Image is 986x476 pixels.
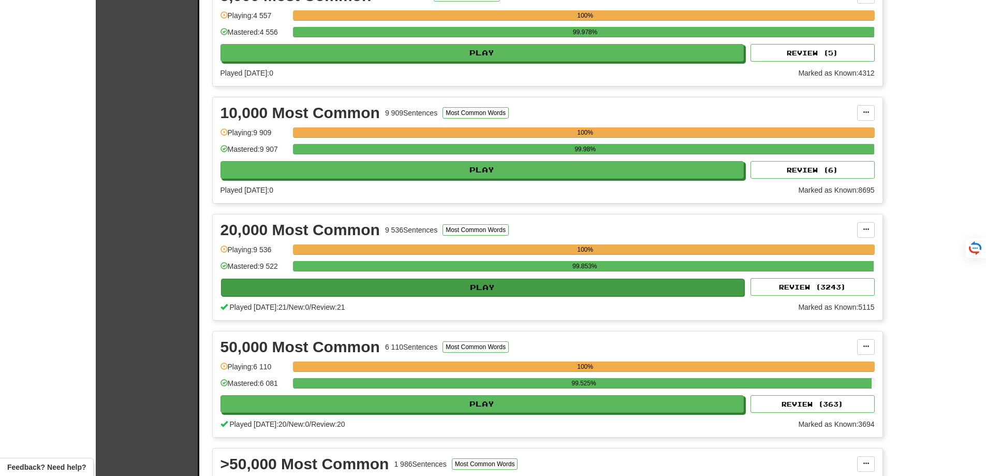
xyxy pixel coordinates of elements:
[220,161,744,179] button: Play
[750,278,875,296] button: Review (3243)
[311,420,345,428] span: Review: 20
[443,224,509,236] button: Most Common Words
[229,303,286,311] span: Played [DATE]: 21
[309,420,311,428] span: /
[798,185,874,195] div: Marked as Known: 8695
[296,144,875,154] div: 99.98%
[289,303,310,311] span: New: 0
[220,105,380,121] div: 10,000 Most Common
[7,462,86,472] span: Open feedback widget
[750,44,875,62] button: Review (5)
[287,303,289,311] span: /
[798,302,874,312] div: Marked as Known: 5115
[220,69,273,77] span: Played [DATE]: 0
[750,161,875,179] button: Review (6)
[443,341,509,353] button: Most Common Words
[385,108,437,118] div: 9 909 Sentences
[296,261,874,271] div: 99.853%
[296,378,872,388] div: 99.525%
[220,27,288,44] div: Mastered: 4 556
[220,261,288,278] div: Mastered: 9 522
[220,222,380,238] div: 20,000 Most Common
[296,127,875,138] div: 100%
[229,420,286,428] span: Played [DATE]: 20
[220,10,288,27] div: Playing: 4 557
[452,458,518,470] button: Most Common Words
[798,68,874,78] div: Marked as Known: 4312
[220,395,744,413] button: Play
[394,459,446,469] div: 1 986 Sentences
[296,362,875,372] div: 100%
[220,144,288,161] div: Mastered: 9 907
[296,244,875,255] div: 100%
[385,225,437,235] div: 9 536 Sentences
[798,419,874,429] div: Marked as Known: 3694
[309,303,311,311] span: /
[385,342,437,352] div: 6 110 Sentences
[289,420,310,428] span: New: 0
[311,303,345,311] span: Review: 21
[296,27,875,37] div: 99.978%
[220,44,744,62] button: Play
[220,127,288,145] div: Playing: 9 909
[220,456,389,472] div: >50,000 Most Common
[220,244,288,262] div: Playing: 9 536
[220,378,288,395] div: Mastered: 6 081
[220,362,288,379] div: Playing: 6 110
[221,279,745,296] button: Play
[220,186,273,194] span: Played [DATE]: 0
[287,420,289,428] span: /
[220,339,380,355] div: 50,000 Most Common
[750,395,875,413] button: Review (363)
[443,107,509,119] button: Most Common Words
[296,10,875,21] div: 100%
